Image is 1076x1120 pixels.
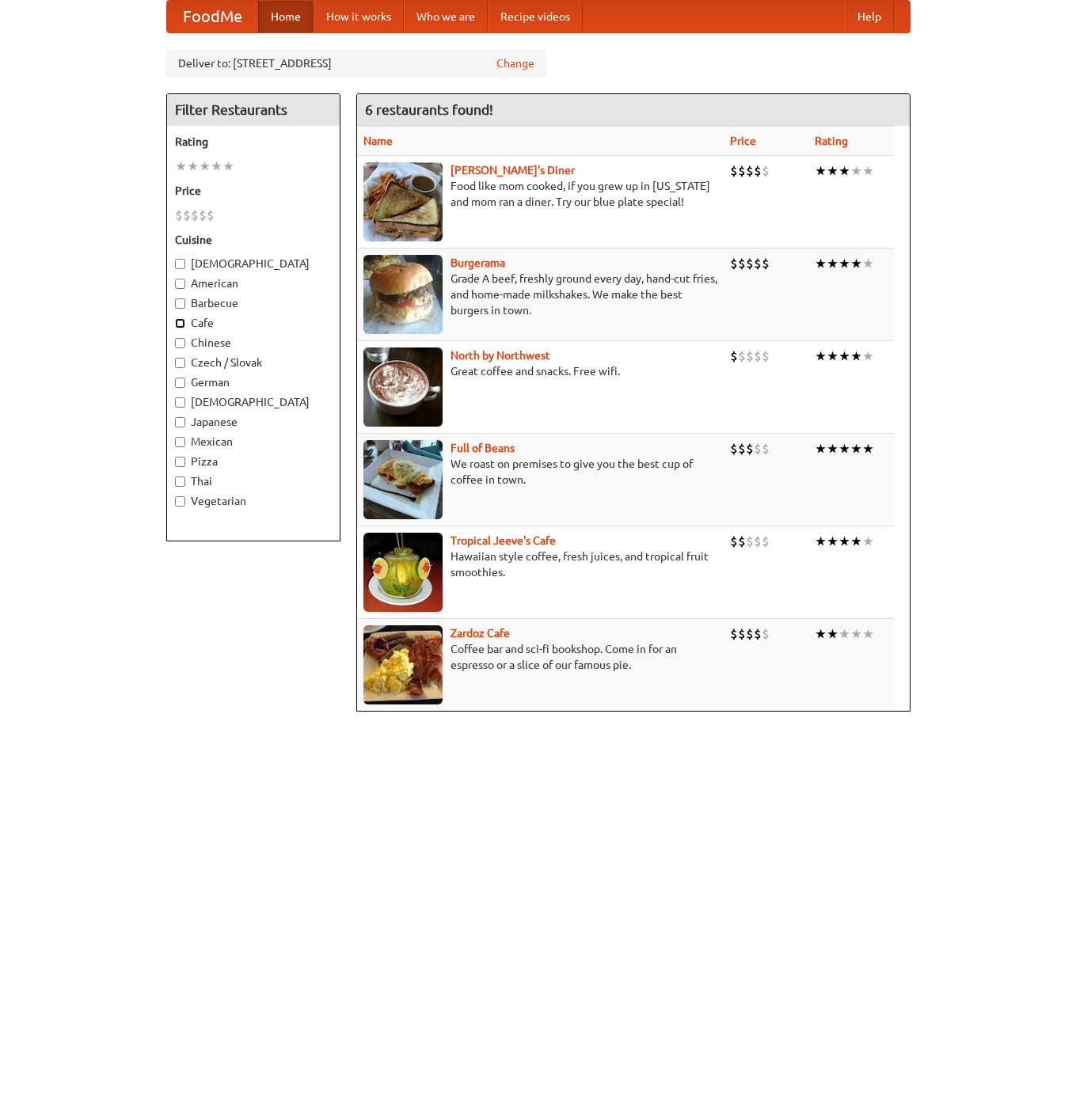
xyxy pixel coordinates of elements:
[738,440,746,457] li: $
[746,625,754,643] li: $
[738,162,746,180] li: $
[730,162,738,180] li: $
[762,533,770,550] li: $
[199,158,211,175] li: ★
[363,135,393,147] a: Name
[211,158,222,175] li: ★
[746,440,754,457] li: $
[838,347,850,365] li: ★
[175,473,332,489] label: Thai
[175,295,332,311] label: Barbecue
[754,347,762,365] li: $
[175,315,332,331] label: Cafe
[827,347,838,365] li: ★
[175,134,332,150] h5: Rating
[363,533,443,612] img: jeeves.jpg
[175,454,332,469] label: Pizza
[258,1,314,32] a: Home
[175,434,332,450] label: Mexican
[451,627,510,640] a: Zardoz Cafe
[838,162,850,180] li: ★
[166,49,546,78] div: Deliver to: [STREET_ADDRESS]
[754,162,762,180] li: $
[451,442,515,454] b: Full of Beans
[762,255,770,272] li: $
[183,207,191,224] li: $
[365,102,493,117] ng-pluralize: 6 restaurants found!
[191,207,199,224] li: $
[862,162,874,180] li: ★
[838,625,850,643] li: ★
[175,414,332,430] label: Japanese
[451,256,505,269] b: Burgerama
[175,374,332,390] label: German
[363,456,717,488] p: We roast on premises to give you the best cup of coffee in town.
[175,397,185,408] input: [DEMOGRAPHIC_DATA]
[862,440,874,457] li: ★
[363,549,717,580] p: Hawaiian style coffee, fresh juices, and tropical fruit smoothies.
[363,363,717,379] p: Great coffee and snacks. Free wifi.
[175,158,187,175] li: ★
[175,318,185,328] input: Cafe
[730,135,756,147] a: Price
[363,625,443,704] img: zardoz.jpg
[850,440,862,457] li: ★
[746,255,754,272] li: $
[730,533,738,550] li: $
[363,271,717,318] p: Grade A beef, freshly ground every day, hand-cut fries, and home-made milkshakes. We make the bes...
[850,533,862,550] li: ★
[746,347,754,365] li: $
[175,355,332,370] label: Czech / Slovak
[838,255,850,272] li: ★
[167,1,258,32] a: FoodMe
[862,347,874,365] li: ★
[199,207,207,224] li: $
[746,162,754,180] li: $
[845,1,894,32] a: Help
[850,255,862,272] li: ★
[730,440,738,457] li: $
[862,625,874,643] li: ★
[175,183,332,199] h5: Price
[754,533,762,550] li: $
[187,158,199,175] li: ★
[815,255,827,272] li: ★
[862,533,874,550] li: ★
[451,349,550,362] b: North by Northwest
[496,55,534,71] a: Change
[827,533,838,550] li: ★
[175,437,185,447] input: Mexican
[363,641,717,673] p: Coffee bar and sci-fi bookshop. Come in for an espresso or a slice of our famous pie.
[175,496,185,507] input: Vegetarian
[738,625,746,643] li: $
[451,164,575,177] a: [PERSON_NAME]'s Diner
[754,625,762,643] li: $
[175,256,332,271] label: [DEMOGRAPHIC_DATA]
[167,94,340,126] h4: Filter Restaurants
[762,347,770,365] li: $
[175,476,185,487] input: Thai
[762,440,770,457] li: $
[838,533,850,550] li: ★
[746,533,754,550] li: $
[363,347,443,427] img: north.jpg
[838,440,850,457] li: ★
[827,625,838,643] li: ★
[175,394,332,410] label: [DEMOGRAPHIC_DATA]
[404,1,488,32] a: Who we are
[850,162,862,180] li: ★
[175,207,183,224] li: $
[363,178,717,210] p: Food like mom cooked, if you grew up in [US_STATE] and mom ran a diner. Try our blue plate special!
[754,255,762,272] li: $
[175,275,332,291] label: American
[175,279,185,289] input: American
[451,534,556,547] a: Tropical Jeeve's Cafe
[363,440,443,519] img: beans.jpg
[175,358,185,368] input: Czech / Slovak
[175,335,332,351] label: Chinese
[488,1,583,32] a: Recipe videos
[175,298,185,309] input: Barbecue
